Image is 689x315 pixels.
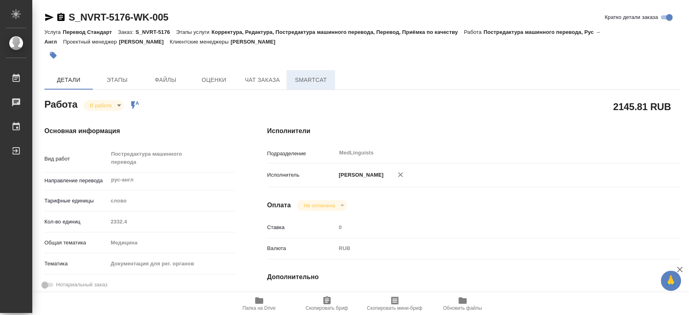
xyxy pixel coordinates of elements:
span: Папка на Drive [243,305,276,311]
button: Скопировать ссылку для ЯМессенджера [44,13,54,22]
div: RUB [336,242,645,255]
div: В работе [84,100,124,111]
p: Корректура, Редактура, Постредактура машинного перевода, Перевод, Приёмка по качеству [212,29,464,35]
span: Скопировать бриф [306,305,348,311]
p: Этапы услуги [176,29,212,35]
h4: Исполнители [267,126,680,136]
p: Тарифные единицы [44,197,108,205]
button: Удалить исполнителя [392,166,409,184]
p: Направление перевода [44,177,108,185]
div: Документация для рег. органов [108,257,235,271]
p: Заказ: [118,29,135,35]
p: Услуга [44,29,63,35]
p: Валюта [267,244,336,252]
span: 🙏 [664,272,678,289]
span: Файлы [146,75,185,85]
h2: Работа [44,96,77,111]
span: Детали [49,75,88,85]
a: S_NVRT-5176-WK-005 [69,12,168,23]
h4: Оплата [267,200,291,210]
button: Скопировать бриф [293,292,361,315]
input: Пустое поле [336,221,645,233]
span: Нотариальный заказ [56,281,107,289]
input: Пустое поле [108,216,235,227]
p: Подразделение [267,150,336,158]
p: Общая тематика [44,239,108,247]
div: слово [108,194,235,208]
p: Работа [464,29,484,35]
button: Папка на Drive [225,292,293,315]
p: S_NVRT-5176 [136,29,176,35]
p: Проектный менеджер [63,39,119,45]
p: Исполнитель [267,171,336,179]
span: SmartCat [291,75,330,85]
button: Обновить файлы [429,292,496,315]
p: Ставка [267,223,336,232]
span: Обновить файлы [443,305,482,311]
button: В работе [88,102,114,109]
span: Чат заказа [243,75,282,85]
button: Добавить тэг [44,46,62,64]
p: [PERSON_NAME] [336,171,383,179]
h4: Основная информация [44,126,235,136]
p: Вид работ [44,155,108,163]
p: Тематика [44,260,108,268]
div: В работе [297,200,347,211]
p: Кол-во единиц [44,218,108,226]
p: [PERSON_NAME] [230,39,281,45]
span: Оценки [195,75,233,85]
h2: 2145.81 RUB [613,100,671,113]
p: Клиентские менеджеры [170,39,231,45]
h4: Дополнительно [267,272,680,282]
div: Медицина [108,236,235,250]
p: Перевод Стандарт [63,29,118,35]
button: Скопировать мини-бриф [361,292,429,315]
span: Этапы [98,75,136,85]
span: Скопировать мини-бриф [367,305,422,311]
button: Не оплачена [301,202,337,209]
span: Кратко детали заказа [605,13,658,21]
button: Скопировать ссылку [56,13,66,22]
p: [PERSON_NAME] [119,39,170,45]
button: 🙏 [661,271,681,291]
